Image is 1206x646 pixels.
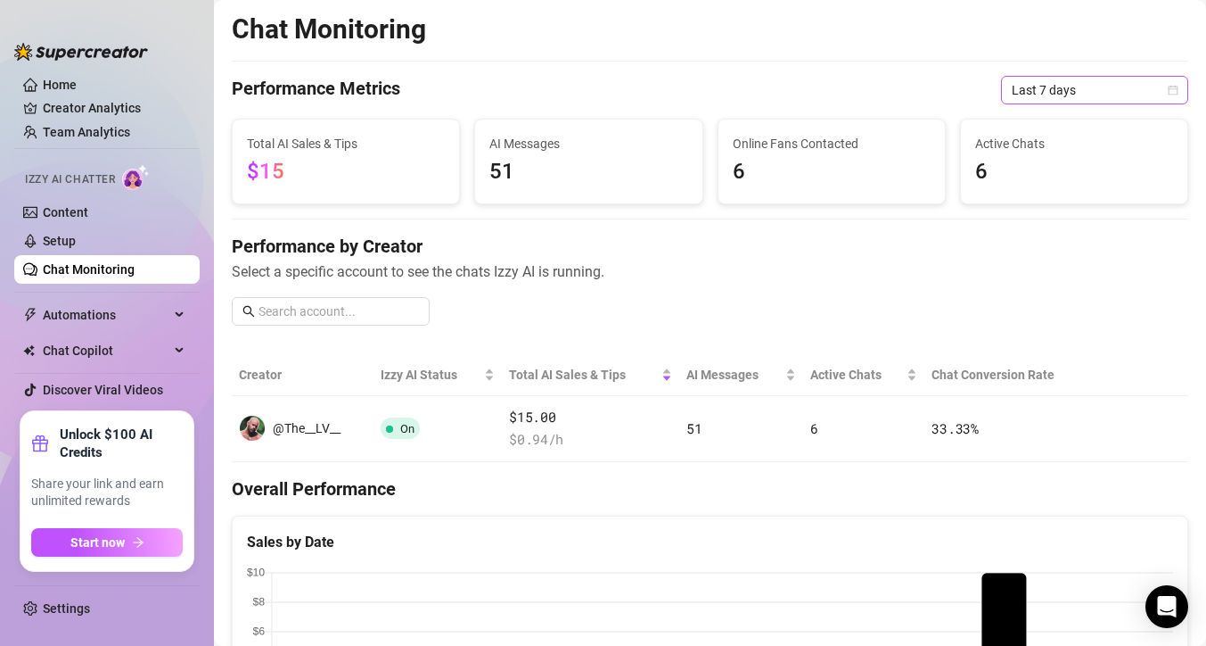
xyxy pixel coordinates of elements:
[14,43,148,61] img: logo-BBDzfeDw.svg
[43,94,185,122] a: Creator Analytics
[43,125,130,139] a: Team Analytics
[31,528,183,557] button: Start nowarrow-right
[132,536,144,549] span: arrow-right
[247,531,1173,553] div: Sales by Date
[686,419,701,437] span: 51
[240,416,265,441] img: @The__LV__
[733,134,931,153] span: Online Fans Contacted
[273,421,340,435] span: @The__LV__
[242,305,255,318] span: search
[43,234,76,248] a: Setup
[23,308,37,322] span: thunderbolt
[400,422,414,435] span: On
[247,134,445,153] span: Total AI Sales & Tips
[43,336,169,365] span: Chat Copilot
[232,354,373,396] th: Creator
[509,407,672,428] span: $15.00
[25,171,115,188] span: Izzy AI Chatter
[1145,585,1188,628] div: Open Intercom Messenger
[679,354,802,396] th: AI Messages
[31,435,49,452] span: gift
[810,365,904,385] span: Active Chats
[232,12,426,46] h2: Chat Monitoring
[232,76,400,104] h4: Performance Metrics
[23,344,35,357] img: Chat Copilot
[232,261,1188,283] span: Select a specific account to see the chats Izzy AI is running.
[502,354,679,396] th: Total AI Sales & Tips
[43,301,169,329] span: Automations
[60,426,183,461] strong: Unlock $100 AI Credits
[122,164,150,190] img: AI Chatter
[686,365,781,385] span: AI Messages
[43,205,88,219] a: Content
[43,383,163,397] a: Discover Viral Videos
[924,354,1092,396] th: Chat Conversion Rate
[509,429,672,451] span: $ 0.94 /h
[975,155,1173,189] span: 6
[373,354,502,396] th: Izzy AI Status
[247,159,284,184] span: $15
[43,78,77,92] a: Home
[232,234,1188,259] h4: Performance by Creator
[509,365,658,385] span: Total AI Sales & Tips
[31,476,183,510] span: Share your link and earn unlimited rewards
[810,419,818,437] span: 6
[232,476,1188,501] h4: Overall Performance
[1012,77,1177,104] span: Last 7 days
[803,354,925,396] th: Active Chats
[1168,85,1178,95] span: calendar
[733,155,931,189] span: 6
[975,134,1173,153] span: Active Chats
[489,134,687,153] span: AI Messages
[70,535,125,550] span: Start now
[258,302,419,321] input: Search account...
[931,419,978,437] span: 33.33 %
[381,365,480,385] span: Izzy AI Status
[43,601,90,616] a: Settings
[43,262,135,277] a: Chat Monitoring
[489,155,687,189] span: 51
